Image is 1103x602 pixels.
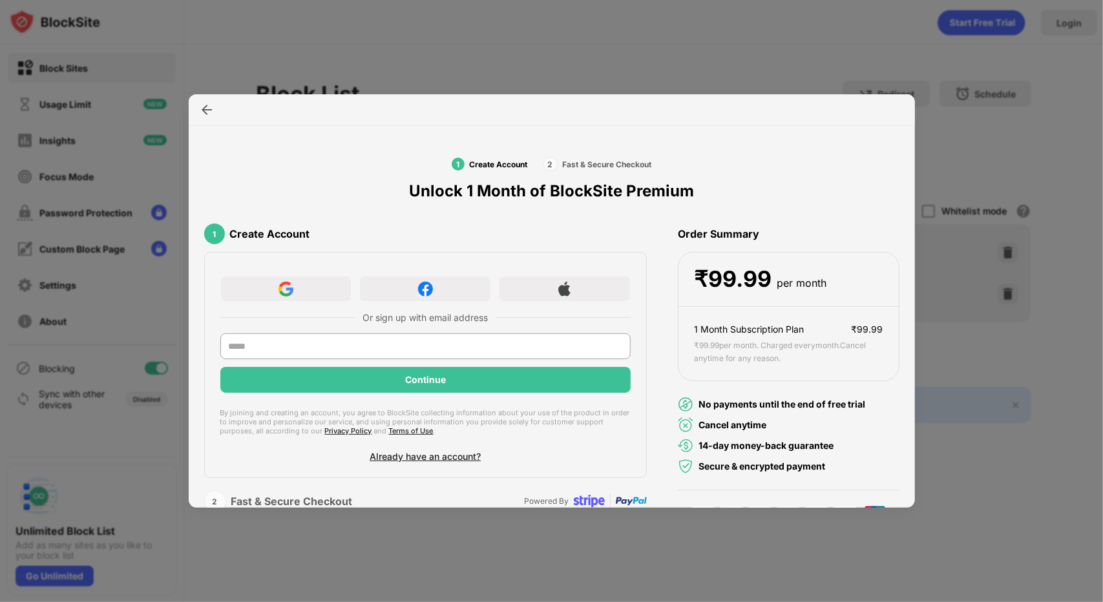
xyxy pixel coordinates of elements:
img: google-icon.png [278,282,293,296]
div: Create Account [470,160,528,169]
div: 1 [204,223,225,244]
img: facebook-icon.png [418,282,433,296]
div: Already have an account? [370,451,481,462]
div: ₹ 99.99 [852,322,883,337]
div: 1 Month Subscription Plan [694,322,804,337]
img: no-payment.svg [678,397,693,412]
div: Fast & Secure Checkout [231,495,353,508]
img: american-express-card.svg [748,506,772,521]
img: apple-icon.png [557,282,572,296]
a: Terms of Use [389,426,434,435]
div: Cancel anytime [699,418,766,432]
img: paypal-transparent.svg [616,486,647,517]
div: By joining and creating an account, you agree to BlockSite collecting information about your use ... [220,408,631,435]
div: Create Account [230,227,310,240]
img: discover-card.svg [805,506,828,521]
div: Order Summary [678,216,899,252]
img: diner-clabs-card.svg [834,506,857,521]
img: secured-payment-green.svg [678,459,693,474]
div: Secure & encrypted payment [699,459,825,473]
img: money-back.svg [678,438,693,453]
a: Privacy Policy [325,426,372,435]
img: cancel-anytime-green.svg [678,417,693,433]
div: Fast & Secure Checkout [563,160,652,169]
div: 2 [204,490,226,512]
img: union-pay-card.svg [862,506,885,521]
div: Powered By [524,495,569,507]
div: Or sign up with email address [362,312,488,323]
div: ₹ 99.99 per month. Charged every month . Cancel anytime for any reason. [694,339,883,365]
div: Unlock 1 Month of BlockSite Premium [409,182,694,200]
div: No payments until the end of free trial [699,397,865,411]
div: per month [777,274,826,293]
img: visa-card.svg [691,506,715,521]
div: 14-day money-back guarantee [699,439,834,453]
div: ₹ 99.99 [694,266,772,293]
img: stripe-transparent.svg [574,486,605,517]
img: master-card.svg [720,506,743,521]
div: Continue [405,375,446,385]
div: 2 [543,157,558,171]
div: 1 [452,158,465,171]
img: jcb-card.svg [777,506,800,521]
